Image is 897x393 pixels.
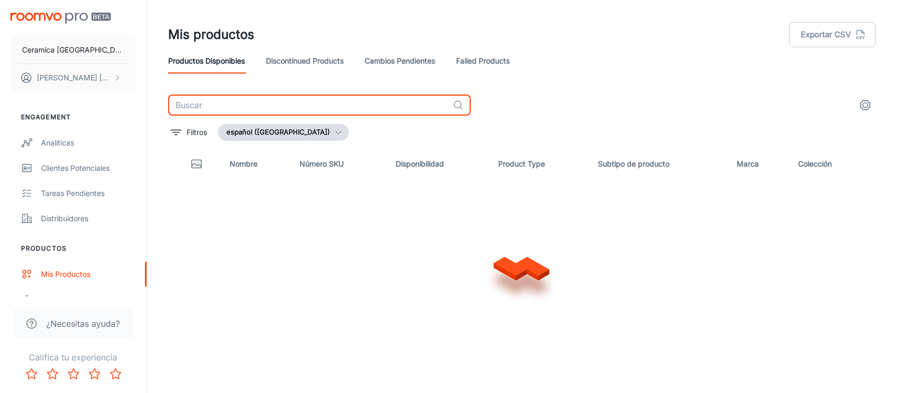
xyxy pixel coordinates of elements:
a: Discontinued Products [266,48,344,74]
button: Rate 4 star [84,364,105,385]
div: Mis productos [41,268,136,280]
th: Número SKU [291,149,387,179]
div: Distribuidores [41,213,136,224]
th: Disponibilidad [387,149,490,179]
th: Colección [790,149,876,179]
input: Buscar [168,95,449,116]
p: Ceramica [GEOGRAPHIC_DATA] [22,44,125,56]
h1: Mis productos [168,25,254,44]
span: ¿Necesitas ayuda? [46,317,120,330]
button: Exportar CSV [789,22,876,47]
button: Rate 1 star [21,364,42,385]
div: Analíticas [41,137,136,149]
p: Califica tu experiencia [8,351,138,364]
a: Failed Products [456,48,510,74]
p: [PERSON_NAME] [PERSON_NAME] [37,72,111,84]
th: Nombre [221,149,292,179]
th: Product Type [490,149,590,179]
button: Rate 5 star [105,364,126,385]
button: Rate 3 star [63,364,84,385]
th: Subtipo de producto [590,149,729,179]
a: Cambios pendientes [365,48,435,74]
th: Marca [729,149,790,179]
img: Roomvo PRO Beta [11,13,111,24]
button: español ([GEOGRAPHIC_DATA]) [218,124,349,141]
div: Actualizar productos [41,294,136,305]
svg: Thumbnail [190,158,203,170]
a: Productos disponibles [168,48,245,74]
button: Rate 2 star [42,364,63,385]
button: filter [168,124,210,141]
button: [PERSON_NAME] [PERSON_NAME] [11,64,136,91]
div: Clientes potenciales [41,162,136,174]
div: Tareas pendientes [41,188,136,199]
button: settings [855,95,876,116]
button: Ceramica [GEOGRAPHIC_DATA] [11,36,136,64]
p: Filtros [187,127,207,138]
